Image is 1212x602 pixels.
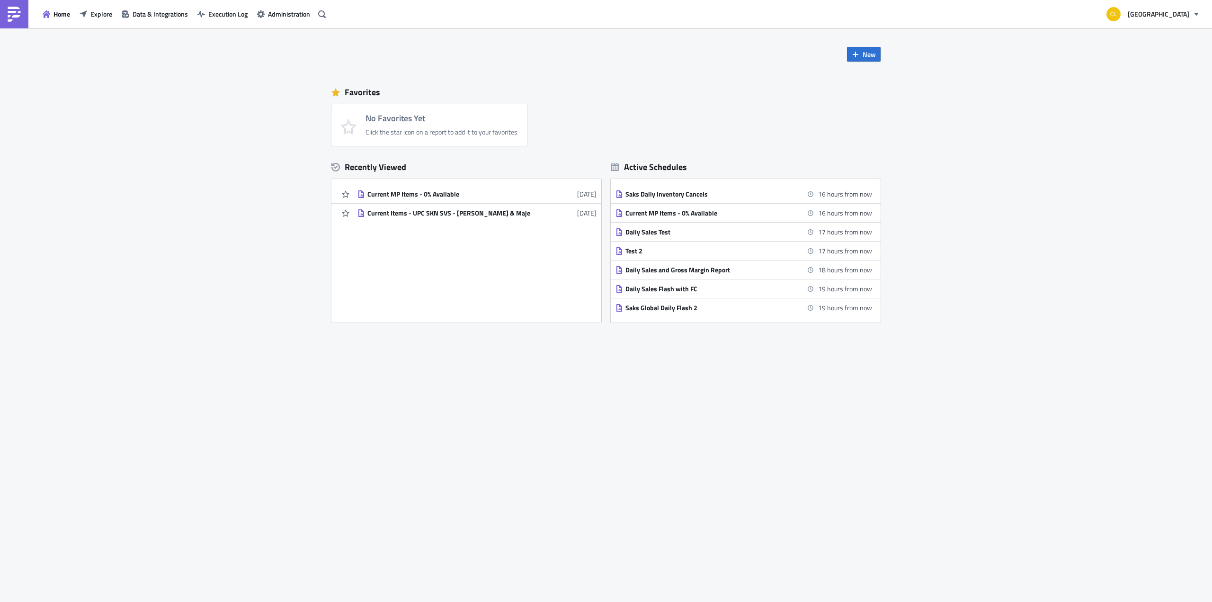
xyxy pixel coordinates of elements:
[818,246,872,256] time: 2025-10-07 08:00
[615,185,872,203] a: Saks Daily Inventory Cancels16 hours from now
[615,242,872,260] a: Test 217 hours from now
[367,190,533,198] div: Current MP Items - 0% Available
[847,47,881,62] button: New
[818,303,872,313] time: 2025-10-07 09:15
[818,284,872,294] time: 2025-10-07 09:15
[615,261,872,279] a: Daily Sales and Gross Margin Report18 hours from now
[252,7,315,21] button: Administration
[268,9,310,19] span: Administration
[625,247,791,255] div: Test 2
[208,9,248,19] span: Execution Log
[818,265,872,275] time: 2025-10-07 08:30
[357,204,597,222] a: Current Items - UPC SKN SVS - [PERSON_NAME] & Maje[DATE]
[38,7,75,21] button: Home
[615,298,872,317] a: Saks Global Daily Flash 219 hours from now
[133,9,188,19] span: Data & Integrations
[1101,4,1205,25] button: [GEOGRAPHIC_DATA]
[331,160,601,174] div: Recently Viewed
[577,189,597,199] time: 2025-10-03T18:03:01Z
[367,209,533,217] div: Current Items - UPC SKN SVS - [PERSON_NAME] & Maje
[75,7,117,21] button: Explore
[615,279,872,298] a: Daily Sales Flash with FC19 hours from now
[625,209,791,217] div: Current MP Items - 0% Available
[818,227,872,237] time: 2025-10-07 08:00
[577,208,597,218] time: 2025-10-03T17:41:06Z
[365,128,517,136] div: Click the star icon on a report to add it to your favorites
[1105,6,1122,22] img: Avatar
[615,204,872,222] a: Current MP Items - 0% Available16 hours from now
[625,190,791,198] div: Saks Daily Inventory Cancels
[615,223,872,241] a: Daily Sales Test17 hours from now
[331,85,881,99] div: Favorites
[357,185,597,203] a: Current MP Items - 0% Available[DATE]
[365,114,517,123] h4: No Favorites Yet
[7,7,22,22] img: PushMetrics
[53,9,70,19] span: Home
[625,285,791,293] div: Daily Sales Flash with FC
[818,208,872,218] time: 2025-10-07 07:00
[117,7,193,21] button: Data & Integrations
[818,189,872,199] time: 2025-10-07 07:00
[863,49,876,59] span: New
[1128,9,1189,19] span: [GEOGRAPHIC_DATA]
[625,266,791,274] div: Daily Sales and Gross Margin Report
[90,9,112,19] span: Explore
[193,7,252,21] button: Execution Log
[625,304,791,312] div: Saks Global Daily Flash 2
[611,162,687,172] div: Active Schedules
[625,228,791,236] div: Daily Sales Test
